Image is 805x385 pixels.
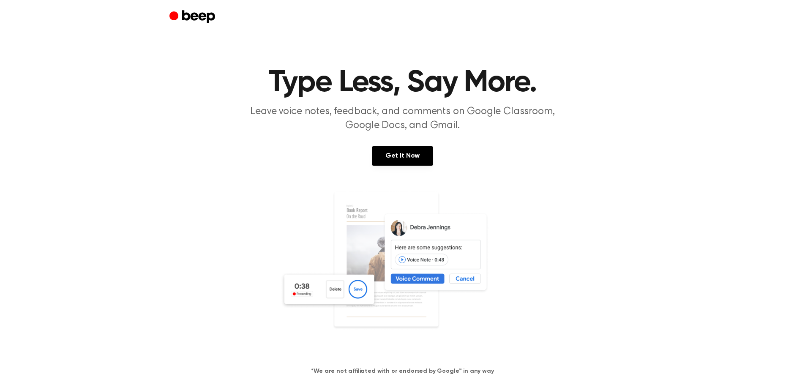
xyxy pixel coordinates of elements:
[280,191,525,353] img: Voice Comments on Docs and Recording Widget
[240,105,565,133] p: Leave voice notes, feedback, and comments on Google Classroom, Google Docs, and Gmail.
[186,68,619,98] h1: Type Less, Say More.
[169,9,217,25] a: Beep
[10,367,795,376] h4: *We are not affiliated with or endorsed by Google™ in any way
[372,146,433,166] a: Get It Now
